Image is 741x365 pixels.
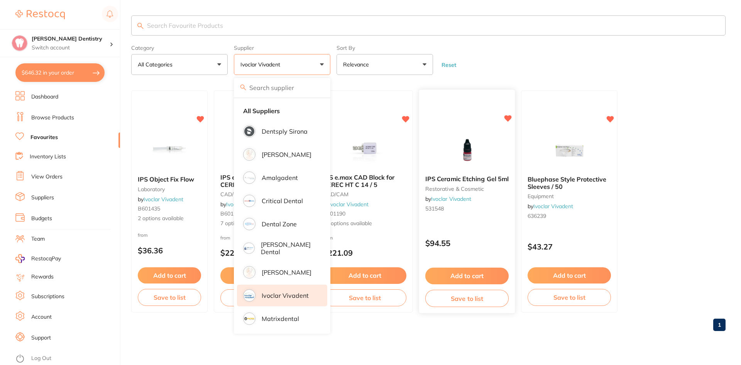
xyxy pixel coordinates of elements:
p: $36.36 [138,246,201,255]
button: Save to list [425,290,509,307]
p: Critical Dental [262,197,303,204]
label: Sort By [337,45,433,51]
p: Switch account [32,44,110,52]
button: Save to list [220,289,304,306]
span: 20 options available [323,220,406,227]
a: Ivoclar Vivadent [144,196,183,203]
img: Matrixdental [244,314,254,324]
label: Supplier [234,45,330,51]
li: Clear selection [237,103,327,119]
span: IPS Object Fix Flow [138,175,194,183]
button: Add to cart [220,267,304,284]
button: $646.32 in your order [15,63,105,82]
button: Relevance [337,54,433,75]
button: Save to list [528,289,611,306]
a: Ivoclar Vivadent [431,196,471,203]
p: Dental Zone [262,221,297,227]
button: Log Out [15,353,118,365]
span: B601558 [220,210,243,217]
button: Add to cart [138,267,201,284]
strong: All Suppliers [243,107,280,114]
a: Favourites [30,134,58,141]
a: Ivoclar Vivadent [329,201,369,208]
a: 1 [713,317,726,333]
img: Adam Dental [244,149,254,160]
b: IPS e.max CAD Block for CEREC HT C 14 / 5 [323,174,406,188]
small: restorative & cosmetic [425,186,509,192]
a: Log Out [31,355,51,362]
p: [PERSON_NAME] [262,151,311,158]
small: CAD/CAM [323,191,406,197]
img: IPS e.max CAD Block for CEREC HT C 14 / 5 [340,129,390,168]
img: Restocq Logo [15,10,65,19]
a: Browse Products [31,114,74,122]
span: RestocqPay [31,255,61,263]
a: Ivoclar Vivadent [226,201,266,208]
span: by [323,201,369,208]
small: laboratory [138,186,201,192]
p: Dentsply Sirona [262,128,308,135]
img: Erskine Dental [244,244,254,253]
a: Dashboard [31,93,58,101]
b: IPS Ceramic Etching Gel 5ml [425,176,509,183]
a: Budgets [31,215,52,222]
h4: Ashmore Dentistry [32,35,110,43]
img: IPS Object Fix Flow [144,131,195,170]
button: All Categories [131,54,228,75]
b: IPS e.max CAD Block for CEREC MT C 14 / 5 [220,174,304,188]
span: B601190 [323,210,345,217]
a: Team [31,235,45,243]
button: Save to list [323,289,406,306]
b: IPS Object Fix Flow [138,176,201,183]
a: Rewards [31,273,54,281]
p: Amalgadent [262,174,298,181]
p: Relevance [343,61,372,68]
span: by [528,203,573,210]
a: Support [31,334,51,342]
button: Reset [439,61,458,68]
img: Dentsply Sirona [244,126,254,136]
img: RestocqPay [15,254,25,263]
a: View Orders [31,173,63,181]
a: Suppliers [31,194,54,202]
span: Bluephase Style Protective Sleeves / 50 [528,175,606,190]
span: by [425,196,471,203]
button: Add to cart [425,268,509,284]
button: Add to cart [528,267,611,284]
b: Bluephase Style Protective Sleeves / 50 [528,176,611,190]
span: by [220,201,266,208]
p: Ivoclar Vivadent [262,292,309,299]
span: 636239 [528,212,546,219]
p: Matrixdental [262,315,299,322]
small: CAD/CAM [220,191,304,197]
span: from [138,232,148,238]
button: Add to cart [323,267,406,284]
small: equipment [528,193,611,199]
img: Henry Schein Halas [244,267,254,277]
label: Category [131,45,228,51]
p: $43.27 [528,242,611,251]
button: Ivoclar Vivadent [234,54,330,75]
p: [PERSON_NAME] Dental [261,241,316,255]
span: B601435 [138,205,160,212]
span: 2 options available [138,215,201,222]
p: $94.55 [425,239,509,248]
img: Ivoclar Vivadent [244,290,254,300]
img: Bluephase Style Protective Sleeves / 50 [544,131,594,170]
p: All Categories [138,61,176,68]
a: Account [31,313,52,321]
img: Dental Zone [244,219,254,229]
img: Critical Dental [244,196,254,206]
p: $221.09 [323,248,406,257]
input: Search Favourite Products [131,15,726,36]
a: Subscriptions [31,293,64,300]
p: Ivoclar Vivadent [240,61,283,68]
input: Search supplier [234,78,330,97]
a: Inventory Lists [30,153,66,161]
span: IPS e.max CAD Block for CEREC MT C 14 / 5 [220,173,292,188]
span: from [220,235,230,241]
img: IPS Ceramic Etching Gel 5ml [442,131,492,170]
p: [PERSON_NAME] [262,269,311,276]
span: by [138,196,183,203]
img: Ashmore Dentistry [12,36,27,51]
